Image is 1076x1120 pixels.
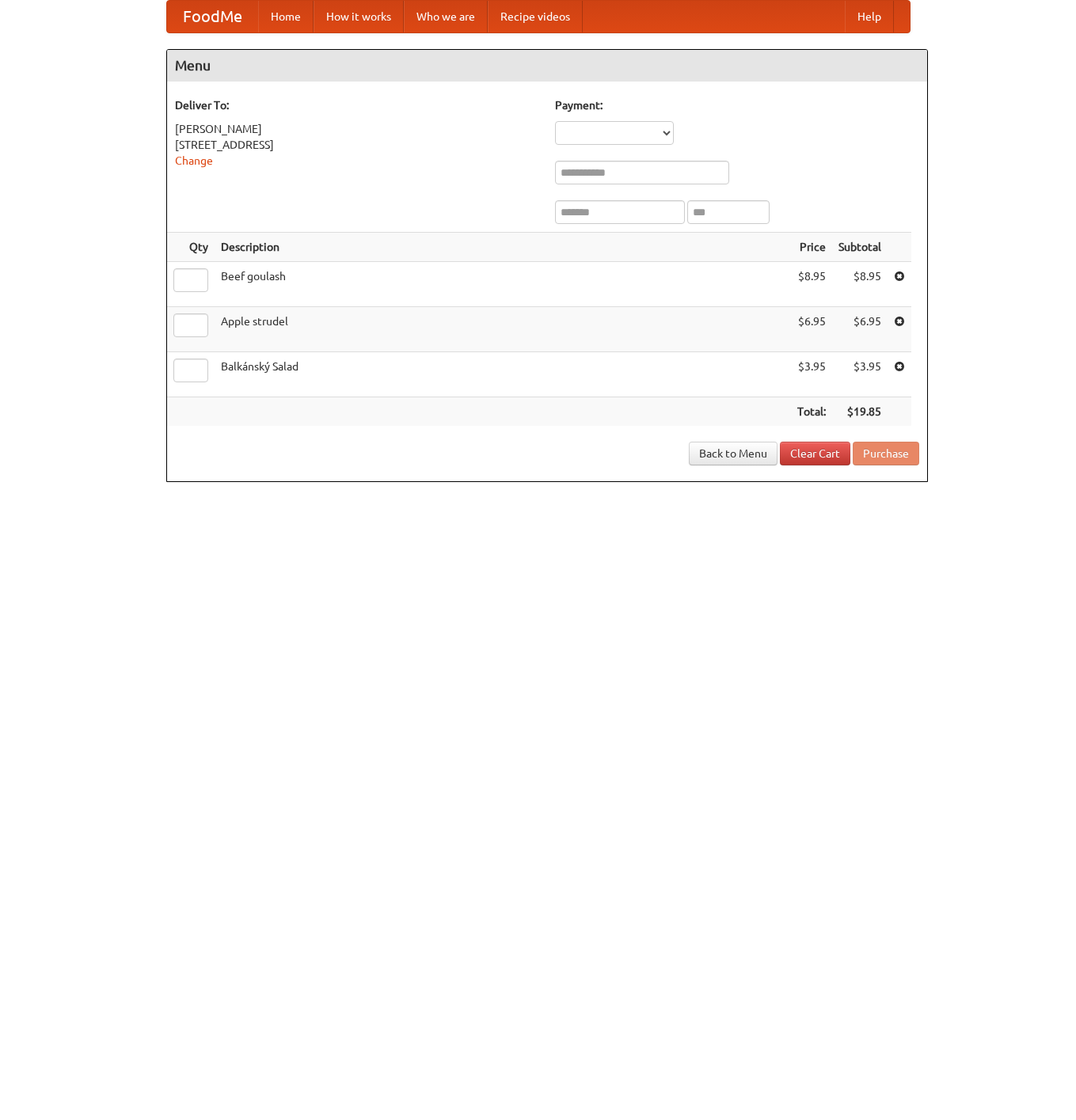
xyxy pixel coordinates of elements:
[832,233,888,262] th: Subtotal
[314,1,404,32] a: How it works
[167,50,927,82] h4: Menu
[853,442,919,465] button: Purchase
[832,307,888,352] td: $6.95
[175,121,539,137] div: [PERSON_NAME]
[791,233,832,262] th: Price
[791,262,832,307] td: $8.95
[215,352,791,397] td: Balkánský Salad
[832,262,888,307] td: $8.95
[404,1,488,32] a: Who we are
[258,1,314,32] a: Home
[791,307,832,352] td: $6.95
[791,397,832,427] th: Total:
[167,1,258,32] a: FoodMe
[175,137,539,153] div: [STREET_ADDRESS]
[832,352,888,397] td: $3.95
[215,262,791,307] td: Beef goulash
[167,233,215,262] th: Qty
[215,307,791,352] td: Apple strudel
[175,154,213,167] a: Change
[791,352,832,397] td: $3.95
[488,1,583,32] a: Recipe videos
[780,442,850,465] a: Clear Cart
[689,442,778,465] a: Back to Menu
[175,97,539,113] h5: Deliver To:
[845,1,894,32] a: Help
[832,397,888,427] th: $19.85
[215,233,791,262] th: Description
[555,97,919,113] h5: Payment:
